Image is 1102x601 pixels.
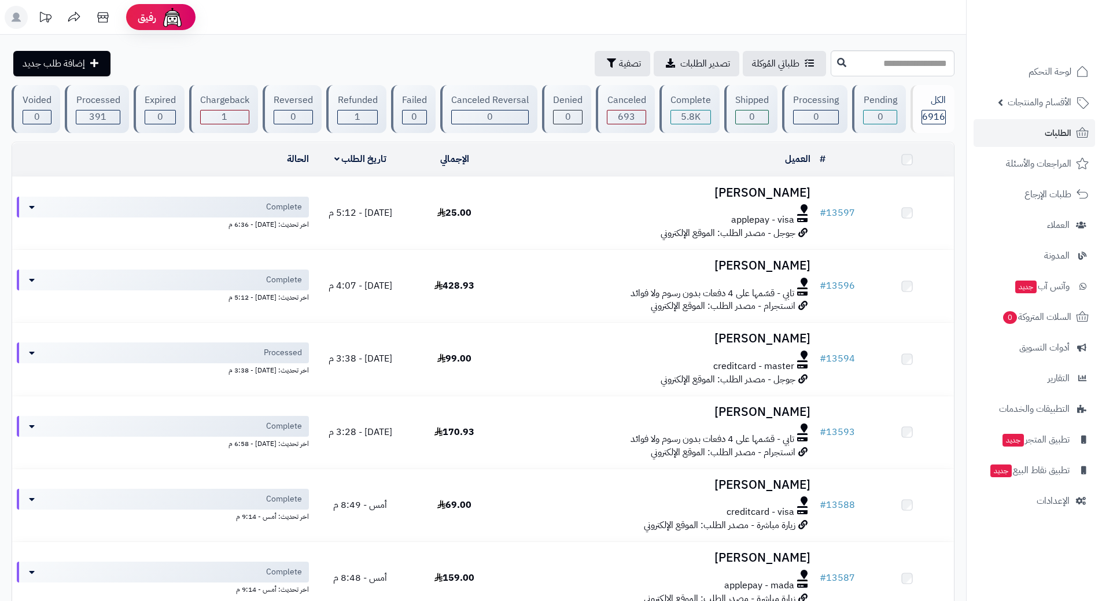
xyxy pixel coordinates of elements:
a: Complete 5.8K [657,85,722,133]
span: 0 [34,110,40,124]
span: 391 [89,110,106,124]
div: Shipped [735,94,769,107]
span: 99.00 [437,352,471,366]
div: Processing [793,94,839,107]
span: 0 [749,110,755,124]
div: 693 [607,110,645,124]
a: Shipped 0 [722,85,780,133]
a: لوحة التحكم [974,58,1095,86]
a: الإعدادات [974,487,1095,515]
span: # [820,571,826,585]
a: #13588 [820,498,855,512]
a: السلات المتروكة0 [974,303,1095,331]
div: Canceled Reversal [451,94,529,107]
span: المراجعات والأسئلة [1006,156,1071,172]
a: Pending 0 [850,85,908,133]
span: [DATE] - 5:12 م [329,206,392,220]
div: 0 [794,110,838,124]
span: تطبيق نقاط البيع [989,462,1070,478]
span: زيارة مباشرة - مصدر الطلب: الموقع الإلكتروني [644,518,795,532]
span: وآتس آب [1014,278,1070,294]
div: اخر تحديث: [DATE] - 5:12 م [17,290,309,303]
span: [DATE] - 4:07 م [329,279,392,293]
span: Complete [266,566,302,578]
a: العملاء [974,211,1095,239]
span: رفيق [138,10,156,24]
a: العميل [785,152,810,166]
div: اخر تحديث: أمس - 9:14 م [17,582,309,595]
span: 6916 [922,110,945,124]
a: وآتس آبجديد [974,272,1095,300]
span: 0 [813,110,819,124]
span: 0 [411,110,417,124]
div: Canceled [607,94,646,107]
a: طلبات الإرجاع [974,180,1095,208]
span: # [820,425,826,439]
span: تصفية [619,57,641,71]
span: أمس - 8:49 م [333,498,387,512]
a: تطبيق المتجرجديد [974,426,1095,453]
div: Pending [863,94,897,107]
div: Processed [76,94,120,107]
a: Expired 0 [131,85,187,133]
div: الكل [922,94,946,107]
span: السلات المتروكة [1002,309,1071,325]
div: 0 [554,110,582,124]
span: Complete [266,201,302,213]
span: تابي - قسّمها على 4 دفعات بدون رسوم ولا فوائد [631,433,794,446]
span: 0 [1003,311,1018,325]
span: طلبات الإرجاع [1024,186,1071,202]
span: Complete [266,421,302,432]
h3: [PERSON_NAME] [506,259,810,272]
a: #13596 [820,279,855,293]
h3: [PERSON_NAME] [506,478,810,492]
a: تاريخ الطلب [334,152,387,166]
a: Refunded 1 [324,85,388,133]
span: 428.93 [434,279,474,293]
div: Refunded [337,94,377,107]
span: Complete [266,274,302,286]
a: Canceled Reversal 0 [438,85,540,133]
div: اخر تحديث: [DATE] - 6:58 م [17,437,309,449]
span: الطلبات [1045,125,1071,141]
a: Processed 391 [62,85,131,133]
a: تطبيق نقاط البيعجديد [974,456,1095,484]
div: Reversed [274,94,313,107]
span: 1 [222,110,227,124]
div: 0 [23,110,51,124]
a: التقارير [974,364,1095,392]
h3: [PERSON_NAME] [506,332,810,345]
span: تطبيق المتجر [1001,432,1070,448]
span: 693 [618,110,635,124]
span: طلباتي المُوكلة [752,57,799,71]
span: لوحة التحكم [1029,64,1071,80]
span: # [820,206,826,220]
a: التطبيقات والخدمات [974,395,1095,423]
span: أدوات التسويق [1019,340,1070,356]
a: #13597 [820,206,855,220]
span: العملاء [1047,217,1070,233]
span: # [820,498,826,512]
span: 69.00 [437,498,471,512]
span: أمس - 8:48 م [333,571,387,585]
a: الطلبات [974,119,1095,147]
a: تصدير الطلبات [654,51,739,76]
a: أدوات التسويق [974,334,1095,362]
span: applepay - visa [731,213,794,227]
span: 0 [290,110,296,124]
span: جوجل - مصدر الطلب: الموقع الإلكتروني [661,373,795,386]
a: الكل6916 [908,85,957,133]
img: ai-face.png [161,6,184,29]
a: #13594 [820,352,855,366]
div: اخر تحديث: [DATE] - 3:38 م [17,363,309,375]
div: 0 [452,110,528,124]
span: المدونة [1044,248,1070,264]
div: 0 [403,110,426,124]
h3: [PERSON_NAME] [506,186,810,200]
span: إضافة طلب جديد [23,57,85,71]
a: الحالة [287,152,309,166]
span: [DATE] - 3:28 م [329,425,392,439]
span: انستجرام - مصدر الطلب: الموقع الإلكتروني [651,299,795,313]
span: التطبيقات والخدمات [999,401,1070,417]
span: 159.00 [434,571,474,585]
